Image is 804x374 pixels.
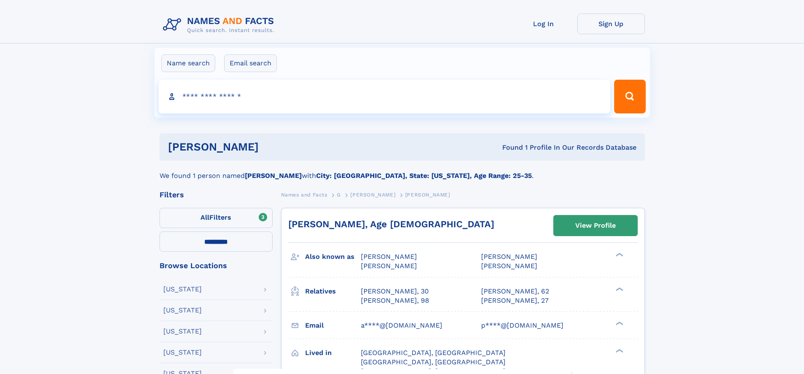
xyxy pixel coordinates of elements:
[481,262,537,270] span: [PERSON_NAME]
[575,216,616,235] div: View Profile
[160,191,273,199] div: Filters
[614,320,624,326] div: ❯
[614,252,624,258] div: ❯
[614,286,624,292] div: ❯
[380,143,636,152] div: Found 1 Profile In Our Records Database
[350,192,395,198] span: [PERSON_NAME]
[361,262,417,270] span: [PERSON_NAME]
[510,13,577,34] a: Log In
[163,286,202,293] div: [US_STATE]
[614,80,645,113] button: Search Button
[614,348,624,353] div: ❯
[168,142,381,152] h1: [PERSON_NAME]
[224,54,277,72] label: Email search
[554,215,637,236] a: View Profile
[159,80,611,113] input: search input
[361,349,506,357] span: [GEOGRAPHIC_DATA], [GEOGRAPHIC_DATA]
[361,253,417,261] span: [PERSON_NAME]
[481,296,549,305] a: [PERSON_NAME], 27
[160,13,281,36] img: Logo Names and Facts
[350,189,395,200] a: [PERSON_NAME]
[361,296,429,305] a: [PERSON_NAME], 98
[160,262,273,269] div: Browse Locations
[163,307,202,314] div: [US_STATE]
[481,253,537,261] span: [PERSON_NAME]
[245,172,302,180] b: [PERSON_NAME]
[281,189,328,200] a: Names and Facts
[160,161,645,181] div: We found 1 person named with .
[481,287,549,296] a: [PERSON_NAME], 62
[405,192,450,198] span: [PERSON_NAME]
[337,189,341,200] a: G
[163,349,202,356] div: [US_STATE]
[337,192,341,198] span: G
[316,172,532,180] b: City: [GEOGRAPHIC_DATA], State: [US_STATE], Age Range: 25-35
[160,208,273,228] label: Filters
[200,213,209,221] span: All
[361,287,429,296] a: [PERSON_NAME], 30
[305,284,361,299] h3: Relatives
[305,318,361,333] h3: Email
[288,219,494,229] a: [PERSON_NAME], Age [DEMOGRAPHIC_DATA]
[161,54,215,72] label: Name search
[163,328,202,335] div: [US_STATE]
[305,346,361,360] h3: Lived in
[577,13,645,34] a: Sign Up
[305,250,361,264] h3: Also known as
[361,358,506,366] span: [GEOGRAPHIC_DATA], [GEOGRAPHIC_DATA]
